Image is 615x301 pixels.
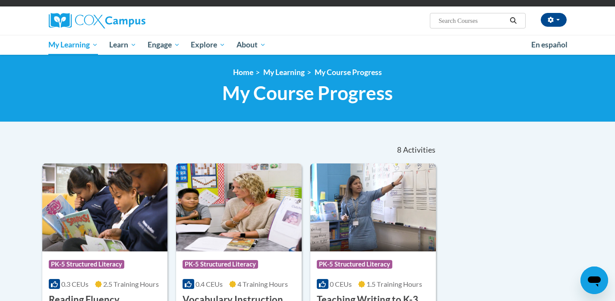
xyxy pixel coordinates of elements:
[48,40,98,50] span: My Learning
[366,280,422,288] span: 1.5 Training Hours
[233,68,253,77] a: Home
[222,82,393,104] span: My Course Progress
[403,145,435,155] span: Activities
[61,280,88,288] span: 0.3 CEUs
[507,16,520,26] button: Search
[176,163,302,251] img: Course Logo
[397,145,401,155] span: 8
[310,163,436,251] img: Course Logo
[49,260,124,269] span: PK-5 Structured Literacy
[317,260,392,269] span: PK-5 Structured Literacy
[142,35,186,55] a: Engage
[42,163,168,251] img: Course Logo
[183,260,258,269] span: PK-5 Structured Literacy
[104,35,142,55] a: Learn
[103,280,159,288] span: 2.5 Training Hours
[580,267,608,294] iframe: Button to launch messaging window
[237,280,288,288] span: 4 Training Hours
[36,35,580,55] div: Main menu
[237,40,266,50] span: About
[49,13,145,28] img: Cox Campus
[196,280,223,288] span: 0.4 CEUs
[231,35,271,55] a: About
[49,13,213,28] a: Cox Campus
[315,68,382,77] a: My Course Progress
[541,13,567,27] button: Account Settings
[109,40,136,50] span: Learn
[148,40,180,50] span: Engage
[531,40,568,49] span: En español
[526,36,573,54] a: En español
[438,16,507,26] input: Search Courses
[191,40,225,50] span: Explore
[43,35,104,55] a: My Learning
[185,35,231,55] a: Explore
[330,280,352,288] span: 0 CEUs
[263,68,305,77] a: My Learning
